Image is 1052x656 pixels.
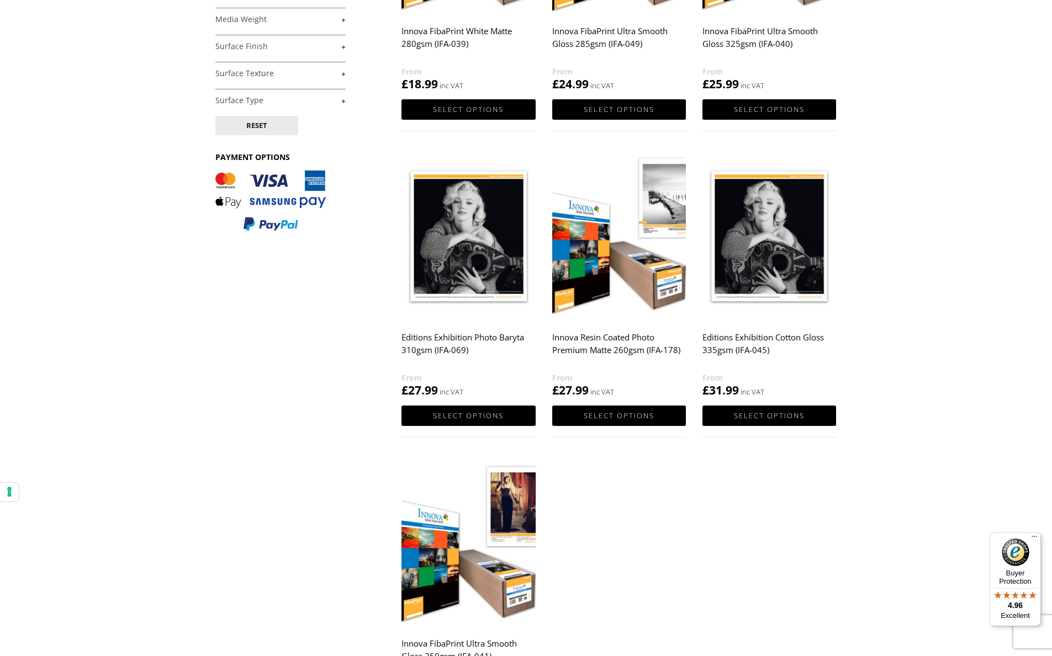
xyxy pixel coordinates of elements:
[702,153,836,398] a: Editions Exhibition Cotton Gloss 335gsm (IFA-045) £31.99
[401,406,535,426] a: Select options for “Editions Exhibition Photo Baryta 310gsm (IFA-069)”
[552,21,686,65] h2: Innova FibaPrint Ultra Smooth Gloss 285gsm (IFA-049)
[401,459,535,626] img: Innova FibaPrint Ultra Smooth Gloss 250gsm (IFA-041)
[990,569,1041,585] p: Buyer Protection
[215,95,346,106] a: +
[702,382,709,398] span: £
[215,89,346,111] h4: Surface Type
[215,152,346,162] h3: PAYMENT OPTIONS
[401,382,408,398] span: £
[702,153,836,320] img: Editions Exhibition Cotton Gloss 335gsm (IFA-045)
[401,76,408,92] span: £
[990,532,1041,626] button: Trusted Shops TrustmarkBuyer Protection4.96Excellent
[401,21,535,65] h2: Innova FibaPrint White Matte 280gsm (IFA-039)
[215,68,346,79] a: +
[215,35,346,57] h4: Surface Finish
[552,327,686,371] h2: Innova Resin Coated Photo Premium Matte 260gsm (IFA-178)
[702,327,836,371] h2: Editions Exhibition Cotton Gloss 335gsm (IFA-045)
[401,99,535,120] a: Select options for “Innova FibaPrint White Matte 280gsm (IFA-039)”
[401,76,438,92] bdi: 18.99
[215,170,326,232] img: PAYMENT OPTIONS
[401,153,535,320] img: Editions Exhibition Photo Baryta 310gsm (IFA-069)
[1008,601,1023,610] span: 4.96
[552,153,686,398] a: Innova Resin Coated Photo Premium Matte 260gsm (IFA-178) £27.99
[702,406,836,426] a: Select options for “Editions Exhibition Cotton Gloss 335gsm (IFA-045)”
[702,21,836,65] h2: Innova FibaPrint Ultra Smooth Gloss 325gsm (IFA-040)
[401,327,535,371] h2: Editions Exhibition Photo Baryta 310gsm (IFA-069)
[552,382,559,398] span: £
[215,8,346,30] h4: Media Weight
[552,153,686,320] img: Innova Resin Coated Photo Premium Matte 260gsm (IFA-178)
[702,76,709,92] span: £
[552,382,589,398] bdi: 27.99
[215,116,298,135] button: Reset
[702,99,836,120] a: Select options for “Innova FibaPrint Ultra Smooth Gloss 325gsm (IFA-040)”
[552,99,686,120] a: Select options for “Innova FibaPrint Ultra Smooth Gloss 285gsm (IFA-049)”
[552,76,589,92] bdi: 24.99
[552,406,686,426] a: Select options for “Innova Resin Coated Photo Premium Matte 260gsm (IFA-178)”
[552,76,559,92] span: £
[1028,532,1041,546] button: Menu
[215,41,346,52] a: +
[990,611,1041,620] p: Excellent
[401,382,438,398] bdi: 27.99
[215,62,346,84] h4: Surface Texture
[1002,538,1029,566] img: Trusted Shops Trustmark
[215,14,346,25] a: +
[702,382,739,398] bdi: 31.99
[401,153,535,398] a: Editions Exhibition Photo Baryta 310gsm (IFA-069) £27.99
[702,76,739,92] bdi: 25.99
